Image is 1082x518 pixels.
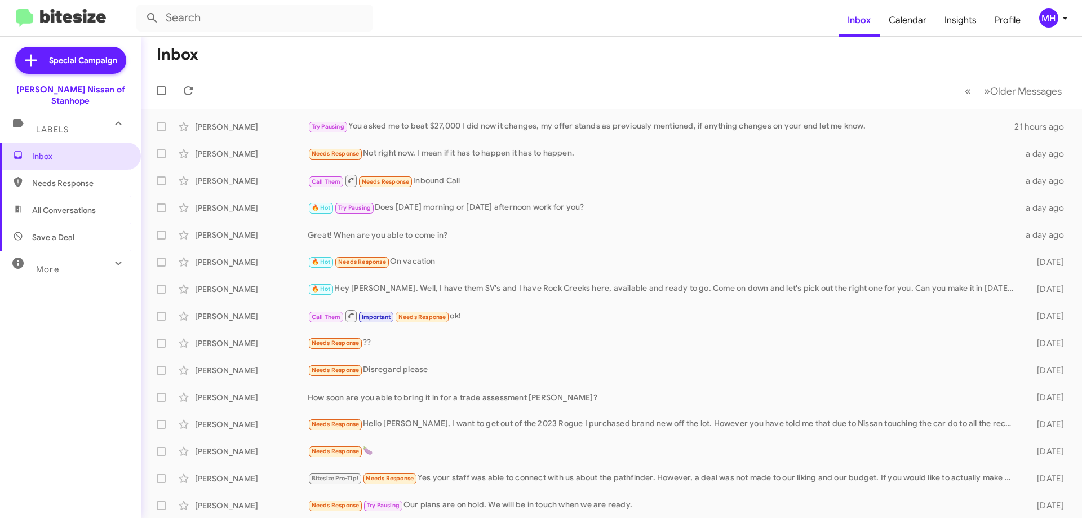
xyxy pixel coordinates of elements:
div: [DATE] [1019,338,1073,349]
span: Labels [36,125,69,135]
div: [DATE] [1019,365,1073,376]
div: [DATE] [1019,419,1073,430]
span: Special Campaign [49,55,117,66]
a: Insights [935,4,986,37]
div: ?? [308,337,1019,349]
div: [PERSON_NAME] [195,500,308,511]
span: Needs Response [312,448,360,455]
nav: Page navigation example [959,79,1068,103]
h1: Inbox [157,46,198,64]
input: Search [136,5,373,32]
div: [DATE] [1019,256,1073,268]
span: Needs Response [312,339,360,347]
div: [PERSON_NAME] [195,338,308,349]
span: Needs Response [312,420,360,428]
div: Disregard please [308,364,1019,377]
span: All Conversations [32,205,96,216]
span: Call Them [312,178,341,185]
div: Great! When are you able to come in? [308,229,1019,241]
a: Inbox [839,4,880,37]
span: Needs Response [366,475,414,482]
div: Hello [PERSON_NAME], I want to get out of the 2023 Rogue I purchased brand new off the lot. Howev... [308,418,1019,431]
span: Important [362,313,391,321]
div: Hey [PERSON_NAME]. Well, I have them SV's and I have Rock Creeks here, available and ready to go.... [308,282,1019,295]
div: [DATE] [1019,446,1073,457]
div: [DATE] [1019,392,1073,403]
div: [PERSON_NAME] [195,311,308,322]
span: Try Pausing [312,123,344,130]
span: Older Messages [990,85,1062,98]
span: Try Pausing [367,502,400,509]
div: [PERSON_NAME] [195,365,308,376]
span: » [984,84,990,98]
div: How soon are you able to bring it in for a trade assessment [PERSON_NAME]? [308,392,1019,403]
span: Inbox [32,150,128,162]
a: Special Campaign [15,47,126,74]
div: [PERSON_NAME] [195,229,308,241]
div: a day ago [1019,229,1073,241]
div: You asked me to beat $27,000 I did now it changes, my offer stands as previously mentioned, if an... [308,120,1014,133]
div: [PERSON_NAME] [195,446,308,457]
span: Call Them [312,313,341,321]
span: Needs Response [338,258,386,265]
span: 🔥 Hot [312,258,331,265]
div: [PERSON_NAME] [195,256,308,268]
div: a day ago [1019,202,1073,214]
div: [PERSON_NAME] [195,175,308,187]
a: Calendar [880,4,935,37]
div: [PERSON_NAME] [195,148,308,160]
div: 🍆 [308,445,1019,458]
div: [PERSON_NAME] [195,473,308,484]
span: More [36,264,59,275]
div: Does [DATE] morning or [DATE] afternoon work for you? [308,201,1019,214]
span: Needs Response [362,178,410,185]
span: Save a Deal [32,232,74,243]
div: [PERSON_NAME] [195,284,308,295]
span: Try Pausing [338,204,371,211]
div: [PERSON_NAME] [195,392,308,403]
button: MH [1030,8,1070,28]
div: MH [1039,8,1058,28]
div: Inbound Call [308,174,1019,188]
span: Needs Response [312,366,360,374]
span: Needs Response [312,502,360,509]
div: [DATE] [1019,311,1073,322]
div: a day ago [1019,175,1073,187]
div: ok! [308,309,1019,323]
div: [PERSON_NAME] [195,121,308,132]
div: a day ago [1019,148,1073,160]
span: Needs Response [32,178,128,189]
span: « [965,84,971,98]
div: Our plans are on hold. We will be in touch when we are ready. [308,499,1019,512]
button: Previous [958,79,978,103]
div: 21 hours ago [1014,121,1073,132]
div: [DATE] [1019,473,1073,484]
div: Not right now. I mean if it has to happen it has to happen. [308,147,1019,160]
span: 🔥 Hot [312,285,331,293]
button: Next [977,79,1068,103]
a: Profile [986,4,1030,37]
div: [DATE] [1019,284,1073,295]
span: 🔥 Hot [312,204,331,211]
div: [PERSON_NAME] [195,419,308,430]
div: Yes your staff was able to connect with us about the pathfinder. However, a deal was not made to ... [308,472,1019,485]
div: On vacation [308,255,1019,268]
div: [PERSON_NAME] [195,202,308,214]
div: [DATE] [1019,500,1073,511]
span: Needs Response [398,313,446,321]
span: Bitesize Pro-Tip! [312,475,358,482]
span: Needs Response [312,150,360,157]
